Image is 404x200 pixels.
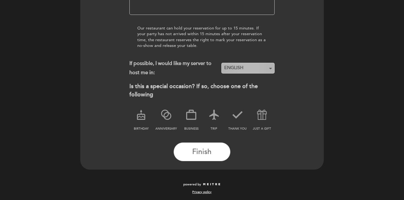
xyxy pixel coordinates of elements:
button: ENGLISH [221,63,275,74]
span: business [184,127,199,131]
span: thank you [228,127,247,131]
div: Our restaurant can hold your reservation for up to 15 minutes. If your party has not arrived with... [129,20,275,54]
span: just a gift [253,127,271,131]
span: powered by [183,182,201,187]
div: Is this a special occasion? If so, choose one of the following [129,82,275,99]
img: MEITRE [203,183,221,186]
span: ENGLISH [224,65,272,71]
button: Finish [173,142,231,161]
div: If possible, I would like my server to host me in: [129,59,222,77]
span: trip [211,127,217,131]
a: powered by [183,182,221,187]
span: birthday [134,127,149,131]
a: Privacy policy [192,190,212,194]
span: anniversary [155,127,177,131]
span: Finish [192,147,212,156]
